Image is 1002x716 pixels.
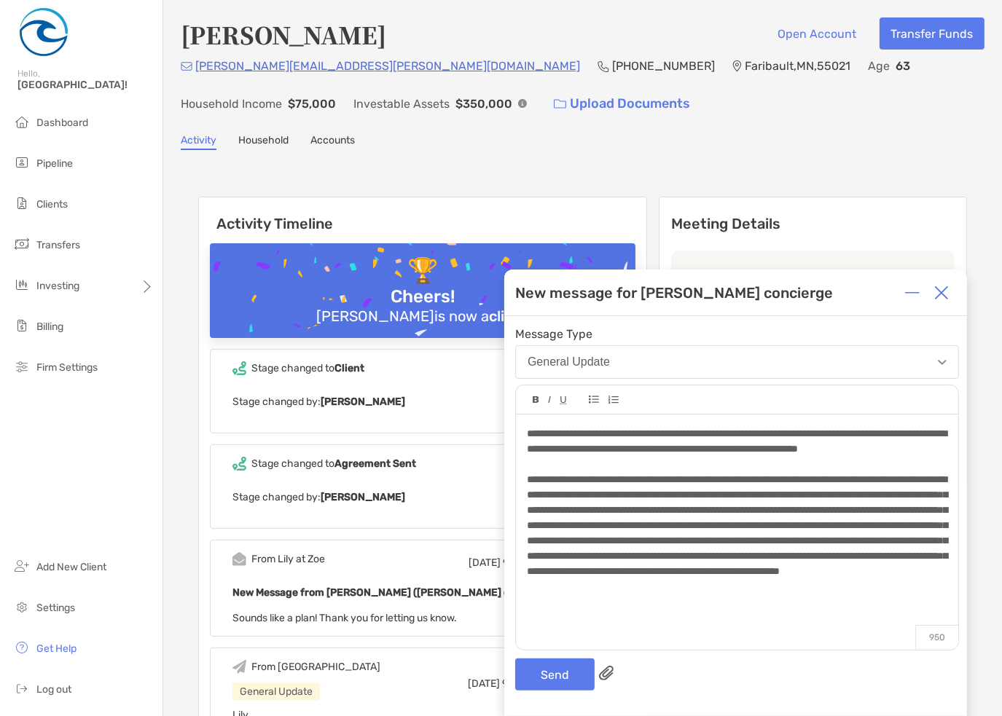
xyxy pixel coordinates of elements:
[36,361,98,374] span: Firm Settings
[36,198,68,211] span: Clients
[311,307,535,325] div: [PERSON_NAME] is now a
[599,666,614,680] img: paperclip attachments
[515,327,959,341] span: Message Type
[515,658,595,691] button: Send
[13,276,31,294] img: investing icon
[868,57,890,75] p: Age
[934,286,949,300] img: Close
[232,457,246,471] img: Event icon
[745,57,850,75] p: Faribault , MN , 55021
[13,358,31,375] img: firm-settings icon
[199,197,646,232] h6: Activity Timeline
[402,256,444,286] div: 🏆
[321,396,405,408] b: [PERSON_NAME]
[232,586,556,599] b: New Message from [PERSON_NAME] ([PERSON_NAME] concierge)
[533,396,539,404] img: Editor control icon
[528,355,610,369] div: General Update
[232,361,246,375] img: Event icon
[13,317,31,334] img: billing icon
[13,598,31,615] img: settings icon
[36,642,77,655] span: Get Help
[232,552,246,566] img: Event icon
[515,284,833,302] div: New message for [PERSON_NAME] concierge
[36,602,75,614] span: Settings
[13,194,31,212] img: clients icon
[896,57,910,75] p: 63
[251,661,380,673] div: From [GEOGRAPHIC_DATA]
[232,660,246,674] img: Event icon
[13,113,31,130] img: dashboard icon
[36,117,88,129] span: Dashboard
[490,307,529,325] b: client
[321,491,405,503] b: [PERSON_NAME]
[13,680,31,697] img: logout icon
[288,95,336,113] p: $75,000
[181,134,216,150] a: Activity
[503,556,555,569] span: 9:57 AM ED
[232,612,457,624] span: Sounds like a plan! Thank you for letting us know.
[612,57,715,75] p: [PHONE_NUMBER]
[334,362,364,374] b: Client
[598,60,609,72] img: Phone Icon
[310,134,355,150] a: Accounts
[683,268,943,286] p: Last meeting
[544,88,700,119] a: Upload Documents
[181,17,386,51] h4: [PERSON_NAME]
[36,561,106,573] span: Add New Client
[518,99,527,108] img: Info Icon
[915,625,958,650] p: 950
[13,235,31,253] img: transfers icon
[13,639,31,656] img: get-help icon
[232,393,613,411] p: Stage changed by:
[181,62,192,71] img: Email Icon
[671,215,955,233] p: Meeting Details
[554,99,566,109] img: button icon
[732,60,742,72] img: Location Icon
[13,557,31,575] img: add_new_client icon
[232,488,613,506] p: Stage changed by:
[251,362,364,374] div: Stage changed to
[251,457,416,470] div: Stage changed to
[353,95,450,113] p: Investable Assets
[455,95,512,113] p: $350,000
[232,682,320,701] div: General Update
[560,396,567,404] img: Editor control icon
[905,286,920,300] img: Expand or collapse
[17,6,70,58] img: Zoe Logo
[17,79,154,91] span: [GEOGRAPHIC_DATA]!
[36,320,63,333] span: Billing
[195,57,580,75] p: [PERSON_NAME][EMAIL_ADDRESS][PERSON_NAME][DOMAIN_NAME]
[548,396,551,404] img: Editor control icon
[880,17,985,50] button: Transfer Funds
[608,396,619,404] img: Editor control icon
[36,239,80,251] span: Transfers
[385,286,461,307] div: Cheers!
[13,154,31,171] img: pipeline icon
[36,280,79,292] span: Investing
[589,396,599,404] img: Editor control icon
[238,134,289,150] a: Household
[181,95,282,113] p: Household Income
[36,683,71,696] span: Log out
[334,457,416,470] b: Agreement Sent
[515,345,959,379] button: General Update
[502,677,555,690] span: 9:23 AM ED
[251,553,325,565] div: From Lily at Zoe
[468,677,500,690] span: [DATE]
[767,17,868,50] button: Open Account
[36,157,73,170] span: Pipeline
[469,556,501,569] span: [DATE]
[938,360,947,365] img: Open dropdown arrow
